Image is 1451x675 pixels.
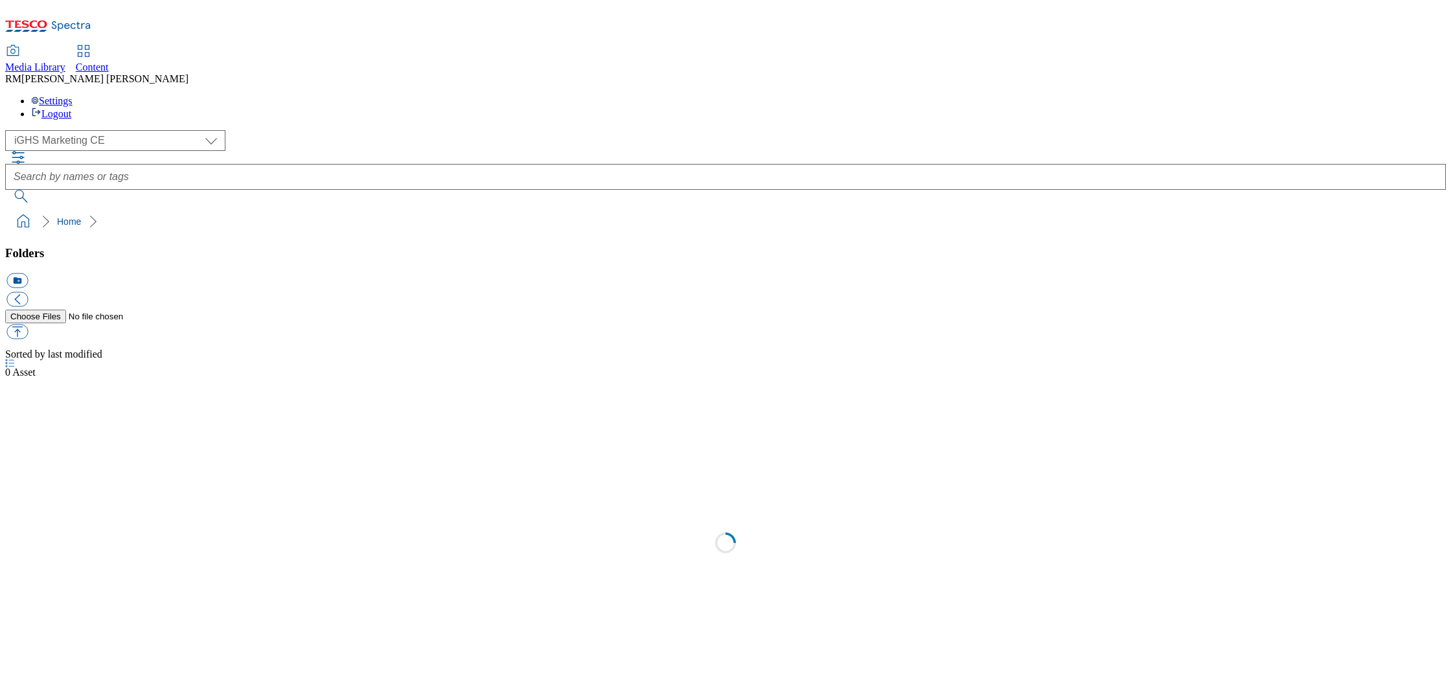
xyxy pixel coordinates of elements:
a: Content [76,46,109,73]
a: Media Library [5,46,65,73]
a: Home [57,216,81,227]
span: RM [5,73,21,84]
span: Sorted by last modified [5,349,102,360]
input: Search by names or tags [5,164,1446,190]
span: Content [76,62,109,73]
span: 0 [5,367,12,378]
a: home [13,211,34,232]
span: Media Library [5,62,65,73]
span: Asset [5,367,36,378]
a: Logout [31,108,71,119]
a: Settings [31,95,73,106]
h3: Folders [5,246,1446,260]
nav: breadcrumb [5,209,1446,234]
span: [PERSON_NAME] [PERSON_NAME] [21,73,189,84]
